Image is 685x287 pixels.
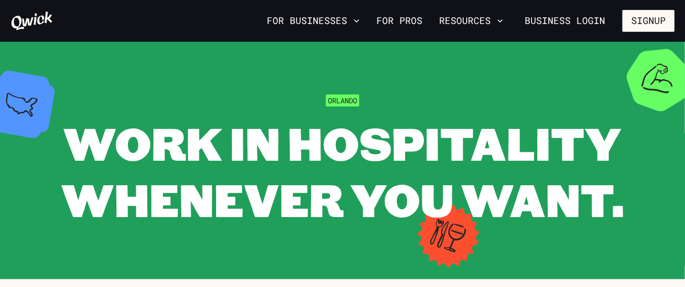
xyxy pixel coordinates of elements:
[263,12,364,30] button: For Businesses
[372,12,427,30] a: For Pros
[435,12,507,30] button: Resources
[622,10,675,32] button: Signup
[61,113,624,229] span: WORK IN HOSPITALITY WHENEVER YOU WANT.
[326,94,359,106] span: Orlando
[516,10,614,32] a: Business Login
